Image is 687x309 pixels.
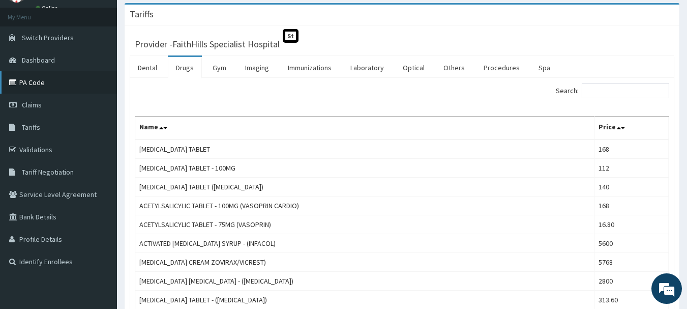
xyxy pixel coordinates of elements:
[19,51,41,76] img: d_794563401_company_1708531726252_794563401
[594,196,669,215] td: 168
[283,29,298,43] span: St
[395,57,433,78] a: Optical
[594,253,669,272] td: 5768
[556,83,669,98] label: Search:
[594,159,669,178] td: 112
[22,167,74,177] span: Tariff Negotiation
[5,203,194,239] textarea: Type your message and hit 'Enter'
[135,196,594,215] td: ACETYLSALICYLIC TABLET - 100MG (VASOPRIN CARDIO)
[135,234,594,253] td: ACTIVATED [MEDICAL_DATA] SYRUP - (INFACOL)
[280,57,340,78] a: Immunizations
[237,57,277,78] a: Imaging
[53,57,171,70] div: Chat with us now
[135,159,594,178] td: [MEDICAL_DATA] TABLET - 100MG
[59,91,140,193] span: We're online!
[582,83,669,98] input: Search:
[36,5,60,12] a: Online
[135,253,594,272] td: [MEDICAL_DATA] CREAM ZOVIRAX/VICREST)
[22,123,40,132] span: Tariffs
[594,139,669,159] td: 168
[135,40,280,49] h3: Provider - FaithHills Specialist Hospital
[22,100,42,109] span: Claims
[530,57,558,78] a: Spa
[130,10,154,19] h3: Tariffs
[475,57,528,78] a: Procedures
[594,215,669,234] td: 16.80
[22,33,74,42] span: Switch Providers
[594,117,669,140] th: Price
[594,272,669,291] td: 2800
[135,117,594,140] th: Name
[135,272,594,291] td: [MEDICAL_DATA] [MEDICAL_DATA] - ([MEDICAL_DATA])
[594,234,669,253] td: 5600
[435,57,473,78] a: Others
[135,178,594,196] td: [MEDICAL_DATA] TABLET ([MEDICAL_DATA])
[135,139,594,159] td: [MEDICAL_DATA] TABLET
[135,215,594,234] td: ACETYLSALICYLIC TABLET - 75MG (VASOPRIN)
[342,57,392,78] a: Laboratory
[22,55,55,65] span: Dashboard
[594,178,669,196] td: 140
[168,57,202,78] a: Drugs
[167,5,191,30] div: Minimize live chat window
[130,57,165,78] a: Dental
[204,57,234,78] a: Gym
